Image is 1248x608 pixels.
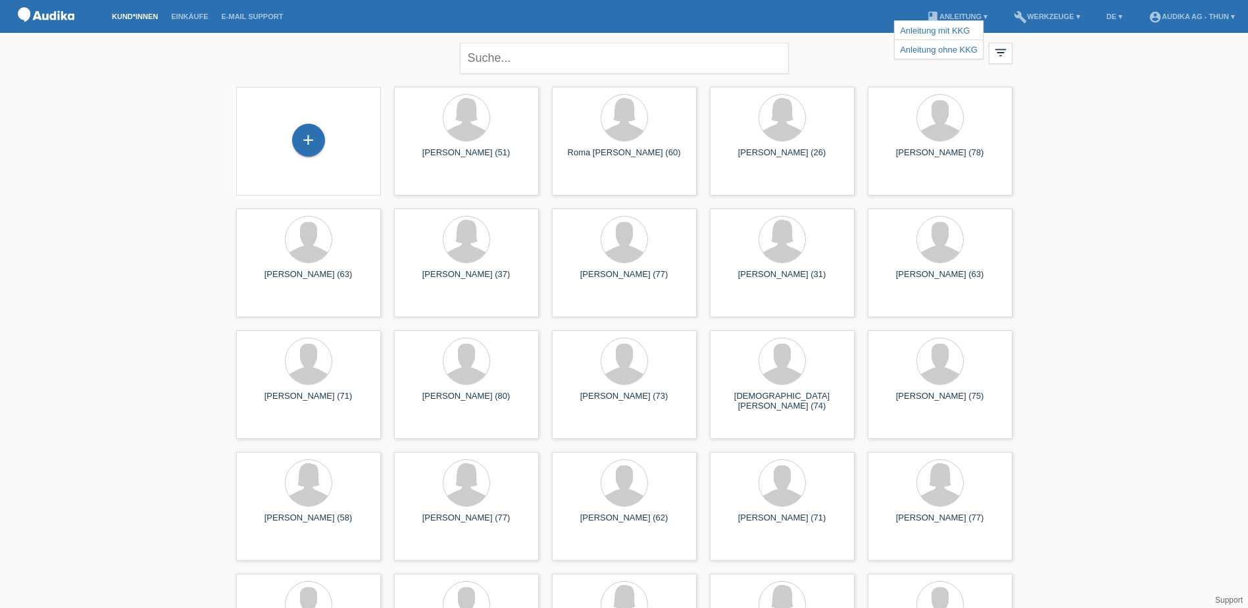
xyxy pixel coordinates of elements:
div: Roma [PERSON_NAME] (60) [562,147,686,168]
div: [PERSON_NAME] (77) [405,513,528,534]
a: Kund*innen [105,13,164,20]
div: [DEMOGRAPHIC_DATA][PERSON_NAME] (74) [720,391,844,412]
a: Anleitung ohne KKG [900,45,978,55]
div: [PERSON_NAME] (75) [878,391,1002,412]
div: [PERSON_NAME] (71) [247,391,370,412]
div: [PERSON_NAME] (73) [562,391,686,412]
a: Einkäufe [164,13,214,20]
div: [PERSON_NAME] (78) [878,147,1002,168]
div: [PERSON_NAME] (63) [247,269,370,290]
div: [PERSON_NAME] (58) [247,513,370,534]
i: build [1014,11,1027,24]
div: [PERSON_NAME] (71) [720,513,844,534]
div: Kund*in hinzufügen [293,129,324,151]
a: buildWerkzeuge ▾ [1007,13,1087,20]
a: DE ▾ [1100,13,1129,20]
div: [PERSON_NAME] (77) [562,269,686,290]
a: POS — MF Group [13,26,79,36]
i: filter_list [993,45,1008,60]
div: [PERSON_NAME] (51) [405,147,528,168]
i: book [926,11,939,24]
div: [PERSON_NAME] (62) [562,513,686,534]
a: Support [1215,595,1243,605]
a: bookAnleitung ▾ [920,13,994,20]
div: [PERSON_NAME] (77) [878,513,1002,534]
div: [PERSON_NAME] (37) [405,269,528,290]
input: Suche... [460,43,789,74]
div: [PERSON_NAME] (31) [720,269,844,290]
div: [PERSON_NAME] (26) [720,147,844,168]
a: account_circleAudika AG - Thun ▾ [1142,13,1241,20]
div: [PERSON_NAME] (80) [405,391,528,412]
div: [PERSON_NAME] (63) [878,269,1002,290]
i: account_circle [1149,11,1162,24]
a: Anleitung mit KKG [900,26,970,36]
a: E-Mail Support [215,13,290,20]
